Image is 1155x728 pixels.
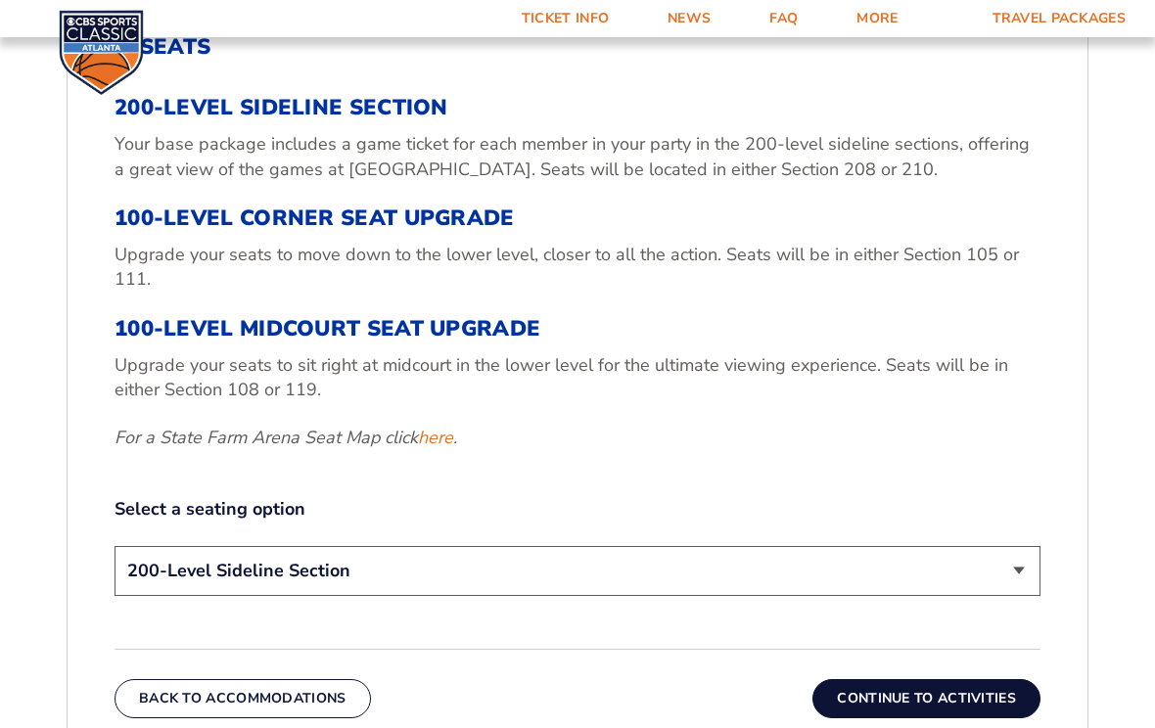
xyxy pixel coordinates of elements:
button: Back To Accommodations [115,679,371,718]
h3: 100-Level Corner Seat Upgrade [115,205,1040,231]
button: Continue To Activities [812,679,1040,718]
a: here [418,426,453,450]
p: Upgrade your seats to sit right at midcourt in the lower level for the ultimate viewing experienc... [115,353,1040,402]
p: Upgrade your seats to move down to the lower level, closer to all the action. Seats will be in ei... [115,243,1040,292]
em: For a State Farm Arena Seat Map click . [115,426,457,449]
h3: 100-Level Midcourt Seat Upgrade [115,316,1040,341]
p: Your base package includes a game ticket for each member in your party in the 200-level sideline ... [115,132,1040,181]
img: CBS Sports Classic [59,10,144,95]
h2: 3. Seats [115,34,1040,60]
h3: 200-Level Sideline Section [115,95,1040,120]
label: Select a seating option [115,497,1040,522]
